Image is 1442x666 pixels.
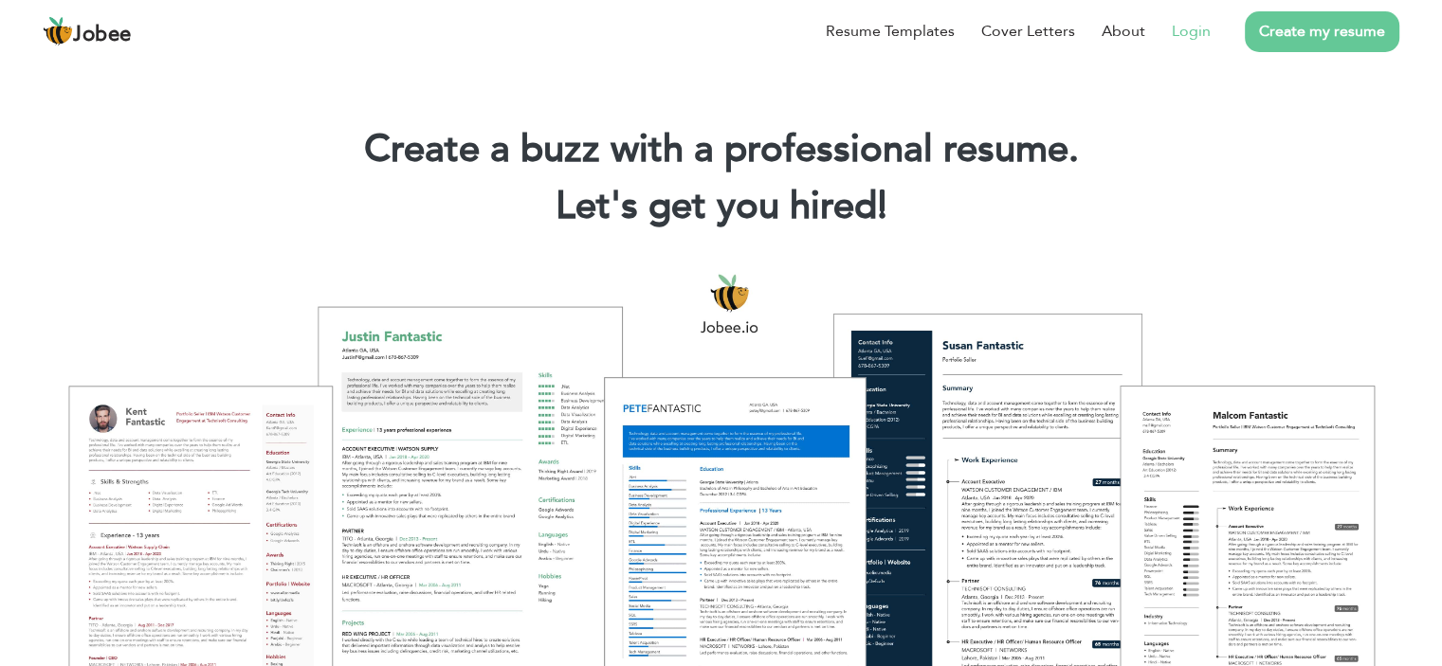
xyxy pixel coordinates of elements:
h1: Create a buzz with a professional resume. [28,125,1414,174]
a: Jobee [43,16,132,46]
span: Jobee [73,25,132,45]
a: Create my resume [1245,11,1399,52]
a: Login [1172,20,1211,43]
a: Resume Templates [826,20,955,43]
img: jobee.io [43,16,73,46]
span: | [878,180,886,232]
h2: Let's [28,182,1414,231]
span: get you hired! [648,180,887,232]
a: About [1102,20,1145,43]
a: Cover Letters [981,20,1075,43]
